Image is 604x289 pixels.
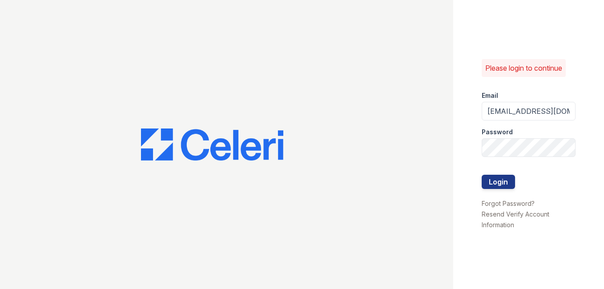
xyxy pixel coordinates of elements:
[485,63,562,73] p: Please login to continue
[482,175,515,189] button: Login
[482,210,549,229] a: Resend Verify Account Information
[141,128,283,161] img: CE_Logo_Blue-a8612792a0a2168367f1c8372b55b34899dd931a85d93a1a3d3e32e68fde9ad4.png
[482,128,513,136] label: Password
[482,91,498,100] label: Email
[482,200,535,207] a: Forgot Password?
